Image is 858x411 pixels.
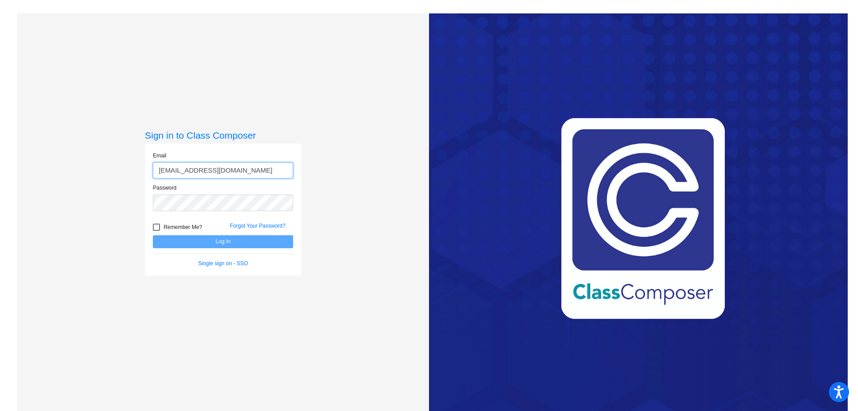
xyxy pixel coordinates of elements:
label: Email [153,152,166,160]
button: Log In [153,235,293,248]
span: Remember Me? [164,222,202,233]
h3: Sign in to Class Composer [145,130,301,141]
a: Single sign on - SSO [198,260,248,267]
a: Forgot Your Password? [230,223,286,229]
label: Password [153,184,177,192]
